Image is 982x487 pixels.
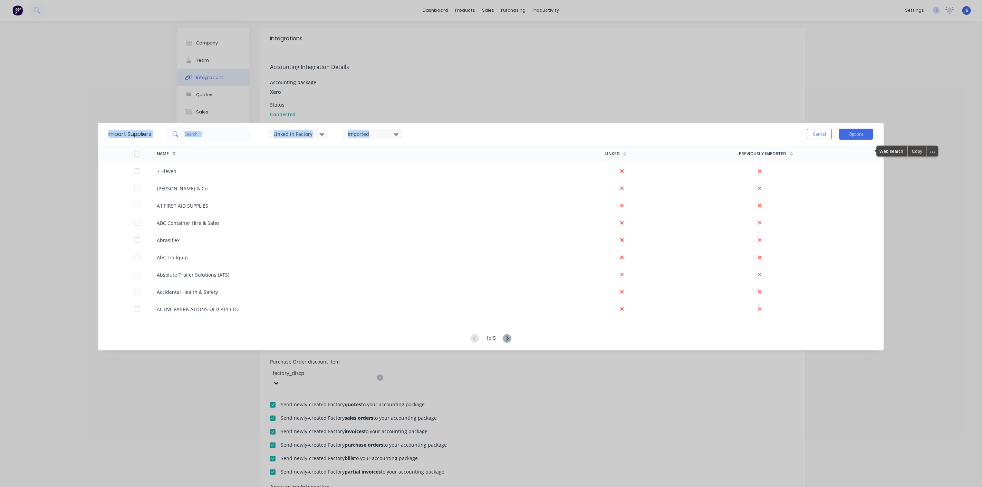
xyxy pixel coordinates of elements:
div: Imported [348,130,391,138]
div: Linked [605,151,620,157]
img: Factory [12,5,23,16]
div: [PERSON_NAME] & Co [157,185,208,192]
div: ACTIVE FABRICATIONS QLD PTY LTD [157,306,239,313]
div: 7-Eleven [157,168,176,175]
div: Import Suppliers [108,130,151,138]
button: Options [839,129,874,140]
div: Previously Imported [739,151,786,157]
div: Abrasiflex [157,237,180,244]
div: ABC Container Hire & Sales [157,219,220,227]
div: A1 FIRST AID SUPPLIES [157,202,208,209]
button: Cancel [807,129,832,139]
div: Absolute Trailer Solutions (ATS) [157,271,229,278]
div: Name [157,151,169,157]
div: Copy [908,146,926,156]
div: Accidental Health & Safety [157,288,218,296]
div: 1 of 5 [486,334,496,344]
div: Linked in Factory [273,130,317,138]
div: Abs Trailquip [157,254,188,261]
span: Web search [877,146,907,156]
input: Search... [184,127,252,141]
